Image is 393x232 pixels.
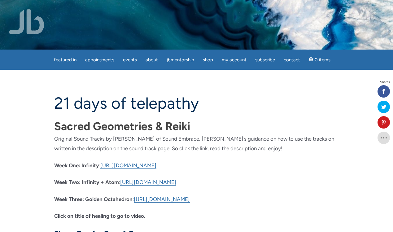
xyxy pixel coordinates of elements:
[54,179,119,185] b: Week Two: Infinity + Atom
[203,57,213,63] span: Shop
[123,57,137,63] span: Events
[119,54,141,66] a: Events
[167,57,194,63] span: JBMentorship
[251,54,279,66] a: Subscribe
[222,57,247,63] span: My Account
[142,54,162,66] a: About
[163,54,198,66] a: JBMentorship
[309,57,315,63] i: Cart
[280,54,304,66] a: Contact
[315,58,330,62] span: 0 items
[54,195,339,204] p: :
[54,213,145,219] strong: Click on title of healing to go to video.
[81,54,118,66] a: Appointments
[54,57,76,63] span: featured in
[54,120,190,133] b: Sacred Geometries & Reiki
[85,57,114,63] span: Appointments
[146,57,158,63] span: About
[50,54,80,66] a: featured in
[54,196,133,202] strong: Week Three: Golden Octahedron
[119,179,120,185] span: :
[284,57,300,63] span: Contact
[100,162,156,169] a: [URL][DOMAIN_NAME]
[380,81,390,84] span: Shares
[305,53,334,66] a: Cart0 items
[54,134,339,153] p: Original Sound Tracks by [PERSON_NAME] of Sound Embrace. [PERSON_NAME]’s guidance on how to use t...
[54,162,99,169] b: Week One: Infinity
[199,54,217,66] a: Shop
[255,57,275,63] span: Subscribe
[120,179,176,186] a: [URL][DOMAIN_NAME]
[218,54,250,66] a: My Account
[134,196,190,203] a: [URL][DOMAIN_NAME]
[54,94,339,112] h1: 21 Days of Telepathy
[9,9,44,34] img: Jamie Butler. The Everyday Medium
[99,162,100,169] span: :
